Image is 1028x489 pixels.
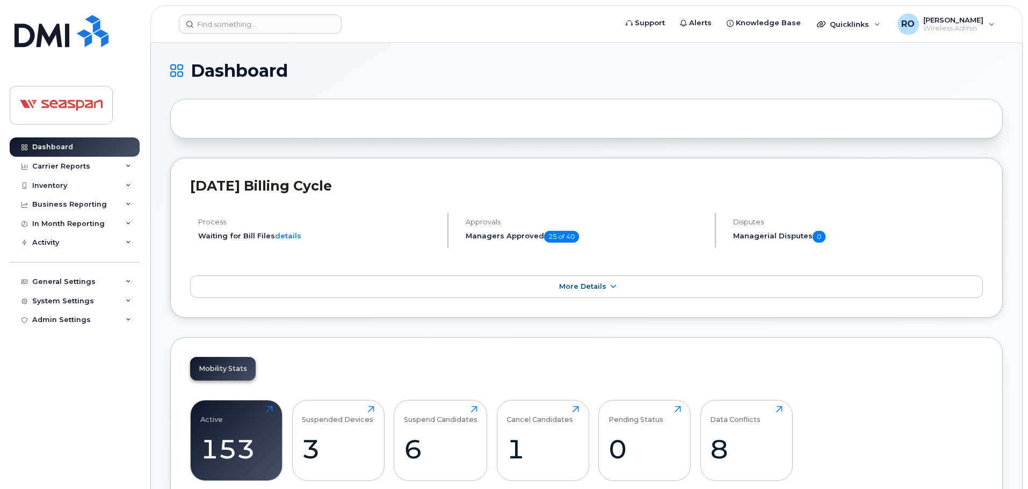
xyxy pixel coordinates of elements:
[506,433,579,465] div: 1
[200,406,223,424] div: Active
[609,406,681,475] a: Pending Status0
[404,433,477,465] div: 6
[710,406,783,475] a: Data Conflicts8
[710,433,783,465] div: 8
[404,406,477,424] div: Suspend Candidates
[404,406,477,475] a: Suspend Candidates6
[559,282,606,290] span: More Details
[191,63,288,79] span: Dashboard
[609,433,681,465] div: 0
[710,406,761,424] div: Data Conflicts
[544,231,579,243] span: 25 of 40
[813,231,826,243] span: 0
[466,231,706,243] h5: Managers Approved
[733,231,983,243] h5: Managerial Disputes
[609,406,663,424] div: Pending Status
[190,178,983,194] h2: [DATE] Billing Cycle
[200,406,273,475] a: Active153
[733,218,983,226] h4: Disputes
[466,218,706,226] h4: Approvals
[275,231,301,240] a: details
[302,406,373,424] div: Suspended Devices
[302,433,374,465] div: 3
[506,406,579,475] a: Cancel Candidates1
[198,231,438,241] li: Waiting for Bill Files
[302,406,374,475] a: Suspended Devices3
[198,218,438,226] h4: Process
[506,406,573,424] div: Cancel Candidates
[200,433,273,465] div: 153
